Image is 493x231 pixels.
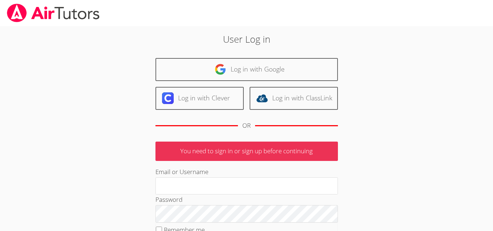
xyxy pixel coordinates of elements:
a: Log in with Clever [155,87,244,110]
a: Log in with Google [155,58,338,81]
img: classlink-logo-d6bb404cc1216ec64c9a2012d9dc4662098be43eaf13dc465df04b49fa7ab582.svg [256,92,268,104]
img: google-logo-50288ca7cdecda66e5e0955fdab243c47b7ad437acaf1139b6f446037453330a.svg [215,63,226,75]
label: Password [155,195,182,204]
a: Log in with ClassLink [250,87,338,110]
img: airtutors_banner-c4298cdbf04f3fff15de1276eac7730deb9818008684d7c2e4769d2f7ddbe033.png [6,4,100,22]
div: OR [242,120,251,131]
label: Email or Username [155,168,208,176]
p: You need to sign in or sign up before continuing [155,142,338,161]
h2: User Log in [113,32,380,46]
img: clever-logo-6eab21bc6e7a338710f1a6ff85c0baf02591cd810cc4098c63d3a4b26e2feb20.svg [162,92,174,104]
